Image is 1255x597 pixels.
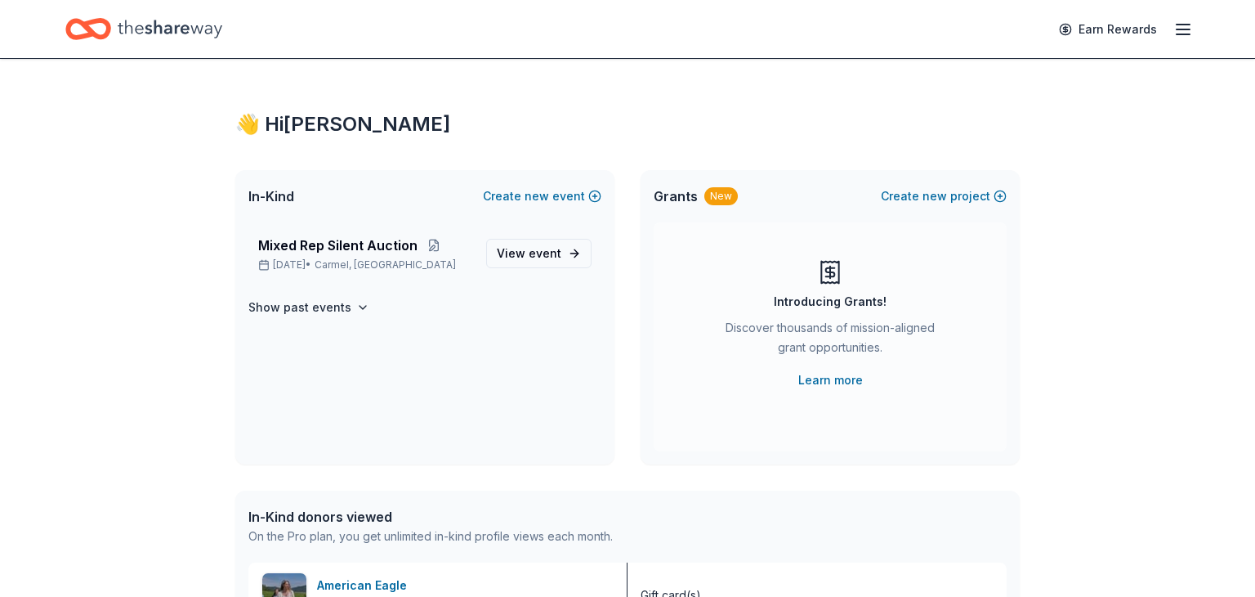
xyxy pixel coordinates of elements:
[248,507,613,527] div: In-Kind donors viewed
[486,239,592,268] a: View event
[315,258,456,272] span: Carmel, [GEOGRAPHIC_DATA]
[248,298,351,317] h4: Show past events
[704,187,738,205] div: New
[774,292,887,312] div: Introducing Grants!
[1049,15,1167,44] a: Earn Rewards
[258,236,418,255] span: Mixed Rep Silent Auction
[258,258,473,272] p: [DATE] •
[881,186,1007,206] button: Createnewproject
[719,318,941,364] div: Discover thousands of mission-aligned grant opportunities.
[248,186,294,206] span: In-Kind
[248,298,369,317] button: Show past events
[317,576,413,595] div: American Eagle
[65,10,222,48] a: Home
[497,244,561,263] span: View
[235,111,1020,137] div: 👋 Hi [PERSON_NAME]
[248,527,613,546] div: On the Pro plan, you get unlimited in-kind profile views each month.
[525,186,549,206] span: new
[529,246,561,260] span: event
[483,186,601,206] button: Createnewevent
[922,186,947,206] span: new
[654,186,698,206] span: Grants
[798,370,863,390] a: Learn more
